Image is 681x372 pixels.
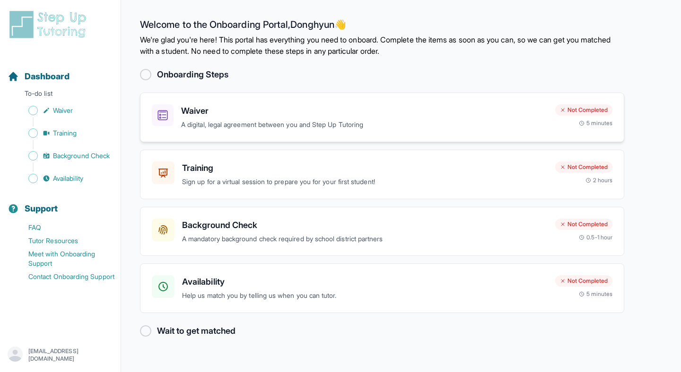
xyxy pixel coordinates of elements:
[555,161,612,173] div: Not Completed
[4,89,117,102] p: To-do list
[8,270,121,283] a: Contact Onboarding Support
[8,221,121,234] a: FAQ
[8,127,121,140] a: Training
[182,275,548,288] h3: Availability
[140,263,624,313] a: AvailabilityHelp us match you by telling us when you can tutor.Not Completed5 minutes
[53,151,110,161] span: Background Check
[8,347,113,364] button: [EMAIL_ADDRESS][DOMAIN_NAME]
[140,19,624,34] h2: Welcome to the Onboarding Portal, Donghyun 👋
[8,234,121,247] a: Tutor Resources
[157,68,228,81] h2: Onboarding Steps
[579,234,612,241] div: 0.5-1 hour
[4,187,117,219] button: Support
[579,290,612,298] div: 5 minutes
[8,9,92,40] img: logo
[182,161,548,175] h3: Training
[53,128,77,138] span: Training
[182,234,548,245] p: A mandatory background check required by school district partners
[182,219,548,232] h3: Background Check
[157,324,236,338] h2: Wait to get matched
[182,177,548,187] p: Sign up for a virtual session to prepare you for your first student!
[8,149,121,162] a: Background Check
[140,93,624,142] a: WaiverA digital, legal agreement between you and Step Up TutoringNot Completed5 minutes
[585,177,613,184] div: 2 hours
[8,247,121,270] a: Meet with Onboarding Support
[25,202,58,215] span: Support
[8,172,121,185] a: Availability
[555,219,612,230] div: Not Completed
[28,347,113,363] p: [EMAIL_ADDRESS][DOMAIN_NAME]
[182,290,548,301] p: Help us match you by telling us when you can tutor.
[555,275,612,287] div: Not Completed
[181,119,548,130] p: A digital, legal agreement between you and Step Up Tutoring
[140,150,624,199] a: TrainingSign up for a virtual session to prepare you for your first student!Not Completed2 hours
[8,104,121,117] a: Waiver
[579,119,612,127] div: 5 minutes
[140,207,624,256] a: Background CheckA mandatory background check required by school district partnersNot Completed0.5...
[25,70,70,83] span: Dashboard
[555,104,612,116] div: Not Completed
[53,106,73,115] span: Waiver
[8,70,70,83] a: Dashboard
[140,34,624,57] p: We're glad you're here! This portal has everything you need to onboard. Complete the items as soo...
[4,55,117,87] button: Dashboard
[181,104,548,118] h3: Waiver
[53,174,83,183] span: Availability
